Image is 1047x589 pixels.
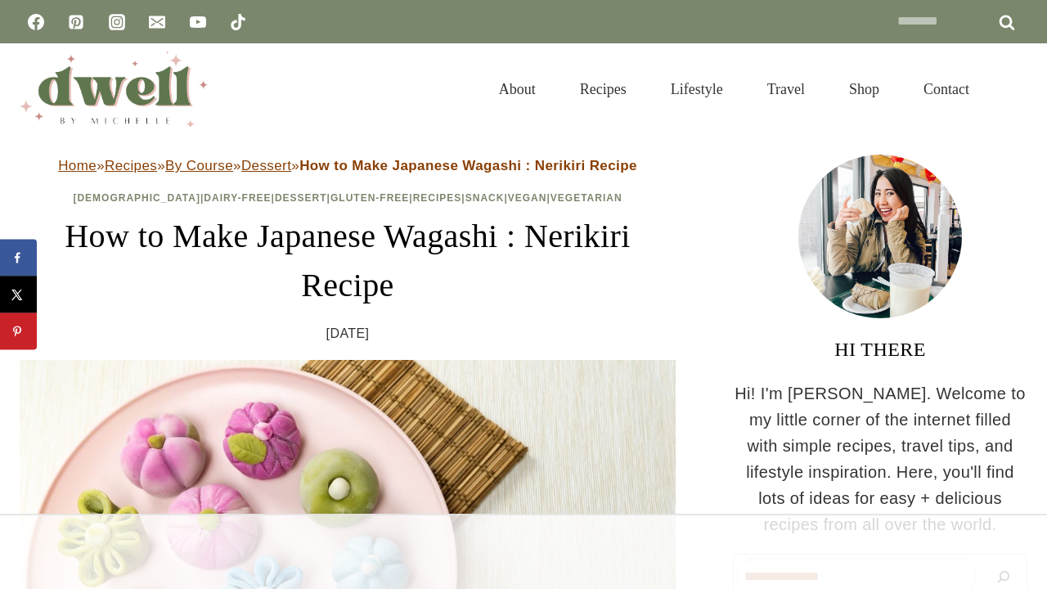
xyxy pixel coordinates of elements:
[275,192,327,204] a: Dessert
[204,192,271,204] a: Dairy-Free
[1000,75,1027,103] button: View Search Form
[827,63,901,116] a: Shop
[901,63,991,116] a: Contact
[141,6,173,38] a: Email
[165,158,233,173] a: By Course
[222,6,254,38] a: TikTok
[20,52,208,127] img: DWELL by michelle
[182,6,214,38] a: YouTube
[745,63,827,116] a: Travel
[733,380,1027,537] p: Hi! I'm [PERSON_NAME]. Welcome to my little corner of the internet filled with simple recipes, tr...
[477,63,558,116] a: About
[101,6,133,38] a: Instagram
[330,192,409,204] a: Gluten-Free
[20,212,676,310] h1: How to Make Japanese Wagashi : Nerikiri Recipe
[326,323,370,344] time: [DATE]
[73,192,200,204] a: [DEMOGRAPHIC_DATA]
[58,158,637,173] span: » » » »
[465,192,505,204] a: Snack
[105,158,157,173] a: Recipes
[60,6,92,38] a: Pinterest
[733,335,1027,364] h3: HI THERE
[558,63,649,116] a: Recipes
[413,192,462,204] a: Recipes
[241,158,291,173] a: Dessert
[20,6,52,38] a: Facebook
[477,63,991,116] nav: Primary Navigation
[299,158,637,173] strong: How to Make Japanese Wagashi : Nerikiri Recipe
[73,192,622,204] span: | | | | | | |
[550,192,622,204] a: Vegetarian
[508,192,547,204] a: Vegan
[649,63,745,116] a: Lifestyle
[58,158,97,173] a: Home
